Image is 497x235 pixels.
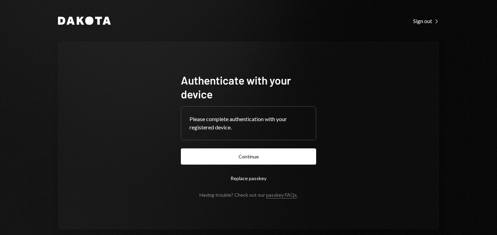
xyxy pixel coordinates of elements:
button: Continue [181,148,316,165]
button: Replace passkey [181,170,316,186]
div: Having trouble? Check out our . [199,192,298,198]
a: passkey FAQs [266,192,297,198]
div: Sign out [413,18,439,25]
h1: Authenticate with your device [181,73,316,101]
div: Please complete authentication with your registered device. [189,115,308,131]
a: Sign out [413,17,439,25]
